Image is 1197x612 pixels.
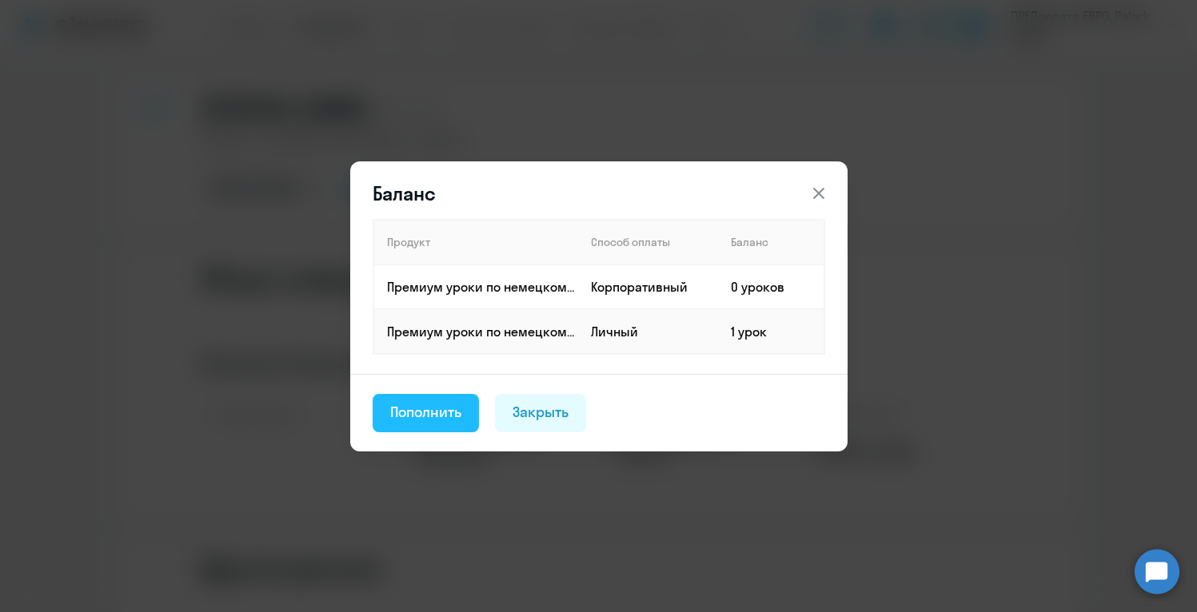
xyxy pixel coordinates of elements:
div: Пополнить [390,402,462,423]
p: Премиум уроки по немецкому языку для взрослых [387,323,577,340]
button: Закрыть [495,394,586,432]
td: 1 урок [718,309,824,354]
button: Пополнить [373,394,480,432]
td: Личный [578,309,718,354]
td: Корпоративный [578,264,718,309]
header: Баланс [350,181,848,206]
th: Продукт [373,220,578,264]
div: Закрыть [513,402,569,423]
th: Баланс [718,220,824,264]
th: Способ оплаты [578,220,718,264]
p: Премиум уроки по немецкому языку для взрослых [387,278,577,296]
td: 0 уроков [718,264,824,309]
